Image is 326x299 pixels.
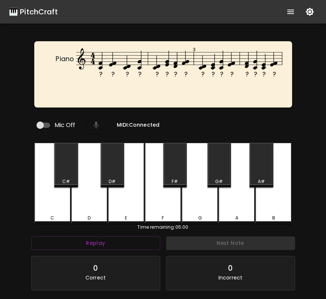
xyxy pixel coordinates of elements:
div: D# [109,178,116,185]
text: ? [166,70,169,79]
text: ? [99,70,102,79]
div: 0 [228,262,233,274]
text: ? [220,70,223,79]
div: A# [258,178,265,185]
div: E [125,215,127,221]
div: C [50,215,54,221]
div: G# [215,178,223,185]
div: 0 [93,262,98,274]
text: ? [184,70,187,79]
text: ? [230,70,234,79]
button: show more [282,3,299,21]
text: ? [111,70,115,79]
text: ? [273,70,276,79]
text: ? [245,70,249,79]
div: B [272,215,275,221]
text: ? [254,70,257,79]
text: ? [126,70,129,79]
div: Time remaining: 05:00 [34,224,292,231]
text: ? [211,70,215,79]
text: 3 [193,46,196,53]
text: ? [174,70,177,79]
div: F# [172,178,178,185]
div: G [198,215,202,221]
p: Incorrect [218,274,242,281]
span: Mic Off [55,121,76,130]
text: ? [155,70,159,79]
button: Replay [31,236,160,250]
text: ? [201,70,204,79]
div: A [235,215,238,221]
div: C# [62,178,70,185]
a: 🎹 PitchCraft [9,6,58,18]
div: F [162,215,164,221]
p: Correct [85,274,106,281]
text: ? [138,70,141,79]
div: D [88,215,91,221]
text: ? [262,70,266,79]
text: Piano [56,54,74,63]
h6: MIDI: Connected [117,121,160,129]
